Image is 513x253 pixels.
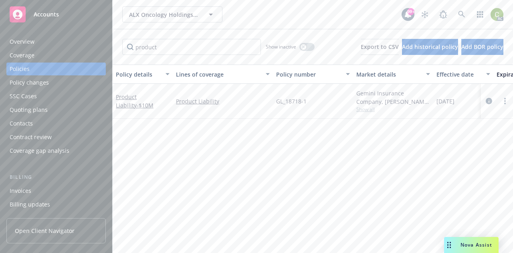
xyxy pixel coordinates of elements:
[6,198,106,211] a: Billing updates
[273,65,353,84] button: Policy number
[10,144,69,157] div: Coverage gap analysis
[6,103,106,116] a: Quoting plans
[6,63,106,75] a: Policies
[10,90,37,103] div: SSC Cases
[500,96,510,106] a: more
[129,10,198,19] span: ALX Oncology Holdings Inc.
[6,184,106,197] a: Invoices
[113,65,173,84] button: Policy details
[6,173,106,181] div: Billing
[361,43,399,51] span: Export to CSV
[6,144,106,157] a: Coverage gap analysis
[435,6,451,22] a: Report a Bug
[6,35,106,48] a: Overview
[444,237,454,253] div: Drag to move
[353,65,433,84] button: Market details
[122,39,261,55] input: Filter by keyword...
[10,49,34,62] div: Coverage
[6,90,106,103] a: SSC Cases
[356,70,421,79] div: Market details
[472,6,488,22] a: Switch app
[176,97,270,105] a: Product Liability
[137,101,153,109] span: - $10M
[10,184,31,197] div: Invoices
[10,117,33,130] div: Contacts
[436,70,481,79] div: Effective date
[407,8,414,15] div: 99+
[402,43,458,51] span: Add historical policy
[15,227,75,235] span: Open Client Navigator
[116,70,161,79] div: Policy details
[276,97,307,105] span: GL_18718-1
[356,106,430,113] span: Show all
[444,237,499,253] button: Nova Assist
[6,117,106,130] a: Contacts
[122,6,222,22] button: ALX Oncology Holdings Inc.
[10,76,49,89] div: Policy changes
[116,93,153,109] a: Product Liability
[6,3,106,26] a: Accounts
[10,131,52,144] div: Contract review
[266,43,296,50] span: Show inactive
[454,6,470,22] a: Search
[6,76,106,89] a: Policy changes
[402,39,458,55] button: Add historical policy
[460,241,492,248] span: Nova Assist
[484,96,494,106] a: circleInformation
[361,39,399,55] button: Export to CSV
[461,43,503,51] span: Add BOR policy
[436,97,454,105] span: [DATE]
[356,89,430,106] div: Gemini Insurance Company, [PERSON_NAME] Corporation
[176,70,261,79] div: Lines of coverage
[6,49,106,62] a: Coverage
[6,131,106,144] a: Contract review
[433,65,493,84] button: Effective date
[10,198,50,211] div: Billing updates
[173,65,273,84] button: Lines of coverage
[461,39,503,55] button: Add BOR policy
[34,11,59,18] span: Accounts
[10,63,30,75] div: Policies
[10,35,34,48] div: Overview
[417,6,433,22] a: Stop snowing
[10,103,48,116] div: Quoting plans
[276,70,341,79] div: Policy number
[491,8,503,21] img: photo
